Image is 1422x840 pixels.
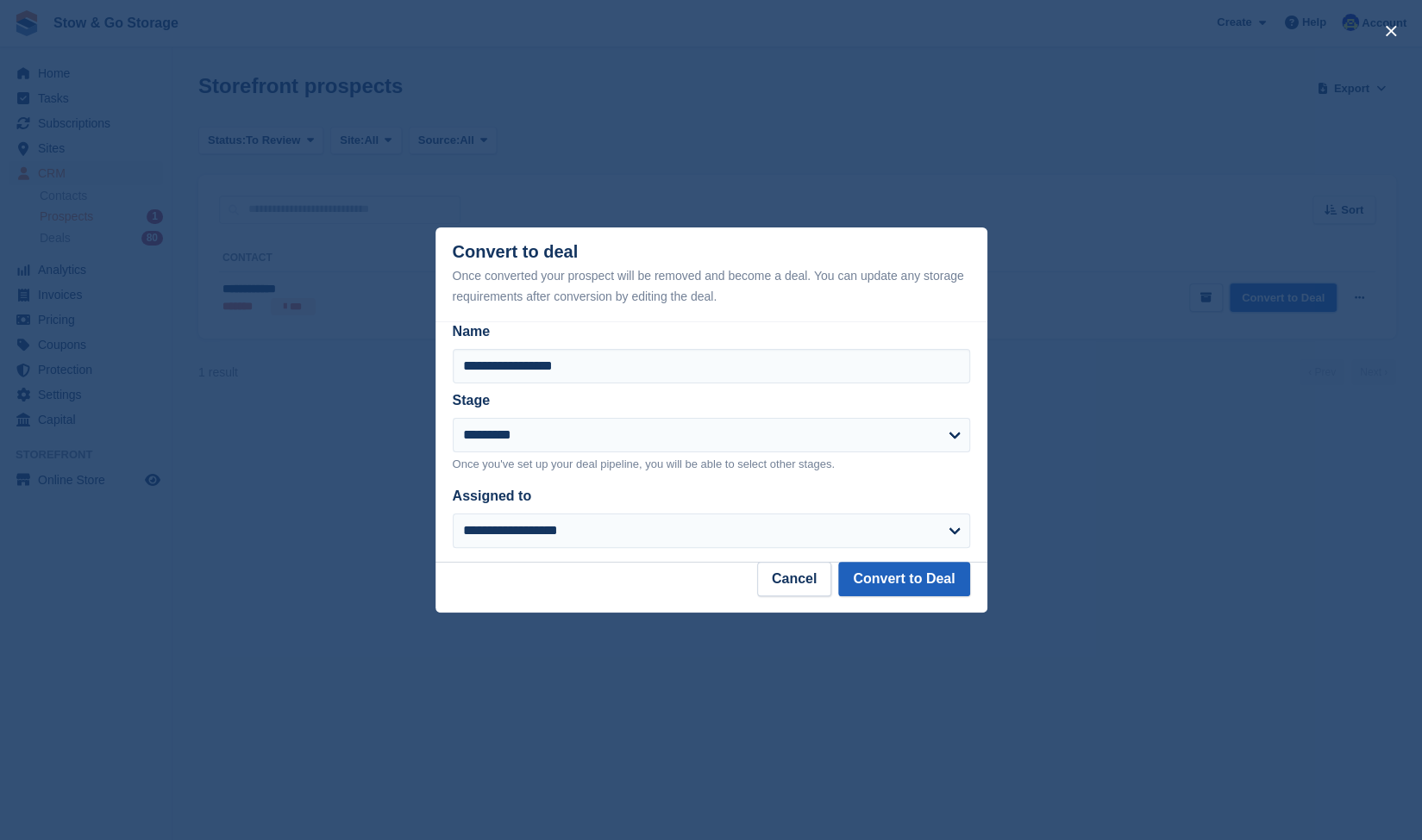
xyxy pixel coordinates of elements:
[453,456,970,473] p: Once you've set up your deal pipeline, you will be able to select other stages.
[838,562,969,596] button: Convert to Deal
[453,488,532,503] label: Assigned to
[453,242,970,307] div: Convert to deal
[453,393,491,408] label: Stage
[453,321,970,342] label: Name
[453,265,970,307] div: Once converted your prospect will be removed and become a deal. You can update any storage requir...
[757,562,831,596] button: Cancel
[1377,17,1405,45] button: close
